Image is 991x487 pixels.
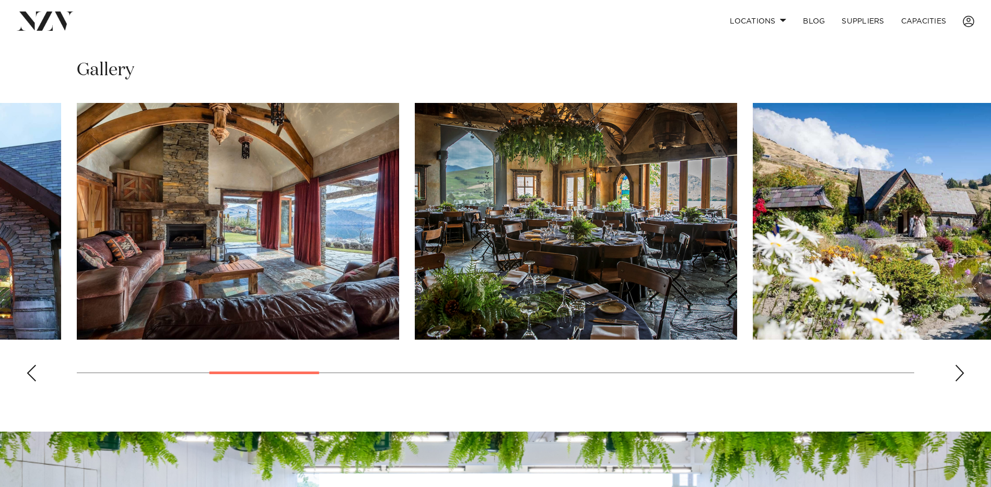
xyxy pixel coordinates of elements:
a: BLOG [795,10,833,32]
a: Capacities [893,10,955,32]
swiper-slide: 4 / 19 [77,103,399,340]
img: nzv-logo.png [17,11,74,30]
a: Locations [721,10,795,32]
h2: Gallery [77,59,134,82]
a: SUPPLIERS [833,10,892,32]
swiper-slide: 5 / 19 [415,103,737,340]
